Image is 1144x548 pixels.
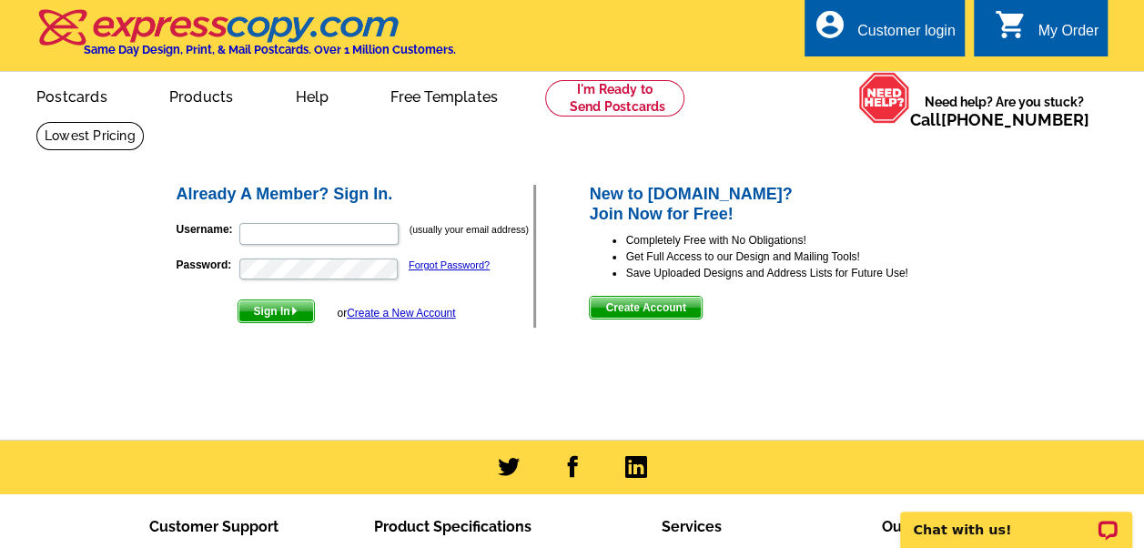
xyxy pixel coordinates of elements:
a: shopping_cart My Order [994,20,1098,43]
span: Product Specifications [374,518,532,535]
span: Need help? Are you stuck? [910,93,1098,129]
button: Create Account [589,296,702,320]
img: button-next-arrow-white.png [290,307,299,315]
li: Save Uploaded Designs and Address Lists for Future Use! [625,265,970,281]
span: Sign In [238,300,314,322]
a: Create a New Account [347,307,455,320]
div: Customer login [857,23,956,48]
h2: New to [DOMAIN_NAME]? Join Now for Free! [589,185,970,224]
a: account_circle Customer login [814,20,956,43]
span: Our Company [882,518,978,535]
small: (usually your email address) [410,224,529,235]
i: account_circle [814,8,846,41]
img: help [858,72,910,123]
label: Password: [177,257,238,273]
a: Free Templates [361,74,527,117]
a: [PHONE_NUMBER] [941,110,1089,129]
li: Completely Free with No Obligations! [625,232,970,249]
div: My Order [1038,23,1098,48]
a: Products [140,74,263,117]
h4: Same Day Design, Print, & Mail Postcards. Over 1 Million Customers. [84,43,456,56]
a: Help [266,74,358,117]
a: Forgot Password? [409,259,490,270]
a: Same Day Design, Print, & Mail Postcards. Over 1 Million Customers. [36,22,456,56]
span: Create Account [590,297,701,319]
a: Postcards [7,74,137,117]
span: Customer Support [149,518,278,535]
iframe: LiveChat chat widget [888,491,1144,548]
li: Get Full Access to our Design and Mailing Tools! [625,249,970,265]
i: shopping_cart [994,8,1027,41]
label: Username: [177,221,238,238]
div: or [337,305,455,321]
span: Call [910,110,1089,129]
span: Services [662,518,722,535]
button: Sign In [238,299,315,323]
h2: Already A Member? Sign In. [177,185,534,205]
